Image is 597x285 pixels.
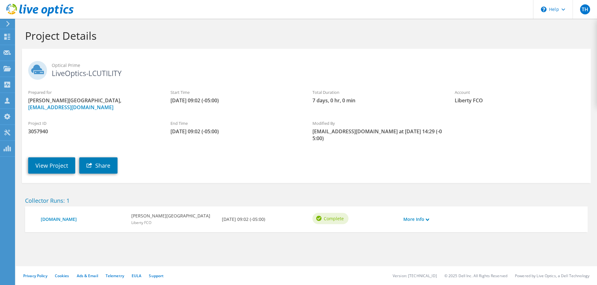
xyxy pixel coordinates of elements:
[132,273,141,278] a: EULA
[28,128,158,135] span: 3057940
[28,61,584,77] h2: LiveOptics-LCUTILITY
[131,220,151,225] span: Liberty FCO
[312,97,442,104] span: 7 days, 0 hr, 0 min
[28,97,158,111] span: [PERSON_NAME][GEOGRAPHIC_DATA],
[312,120,442,126] label: Modified By
[541,7,547,12] svg: \n
[170,128,300,135] span: [DATE] 09:02 (-05:00)
[28,157,75,174] a: View Project
[324,215,344,222] span: Complete
[403,216,429,223] a: More Info
[312,89,442,95] label: Total Duration
[77,273,98,278] a: Ads & Email
[222,216,265,223] b: [DATE] 09:02 (-05:00)
[455,89,584,95] label: Account
[28,104,113,111] a: [EMAIL_ADDRESS][DOMAIN_NAME]
[149,273,164,278] a: Support
[79,157,118,174] a: Share
[312,128,442,142] span: [EMAIL_ADDRESS][DOMAIN_NAME] at [DATE] 14:29 (-05:00)
[28,89,158,95] label: Prepared for
[170,89,300,95] label: Start Time
[170,120,300,126] label: End Time
[25,29,584,42] h1: Project Details
[25,197,588,204] h2: Collector Runs: 1
[131,212,210,219] b: [PERSON_NAME][GEOGRAPHIC_DATA]
[515,273,589,278] li: Powered by Live Optics, a Dell Technology
[393,273,437,278] li: Version: [TECHNICAL_ID]
[23,273,47,278] a: Privacy Policy
[52,62,584,69] span: Optical Prime
[106,273,124,278] a: Telemetry
[580,4,590,14] span: TH
[455,97,584,104] span: Liberty FCO
[28,120,158,126] label: Project ID
[55,273,69,278] a: Cookies
[41,216,125,223] a: [DOMAIN_NAME]
[170,97,300,104] span: [DATE] 09:02 (-05:00)
[444,273,507,278] li: © 2025 Dell Inc. All Rights Reserved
